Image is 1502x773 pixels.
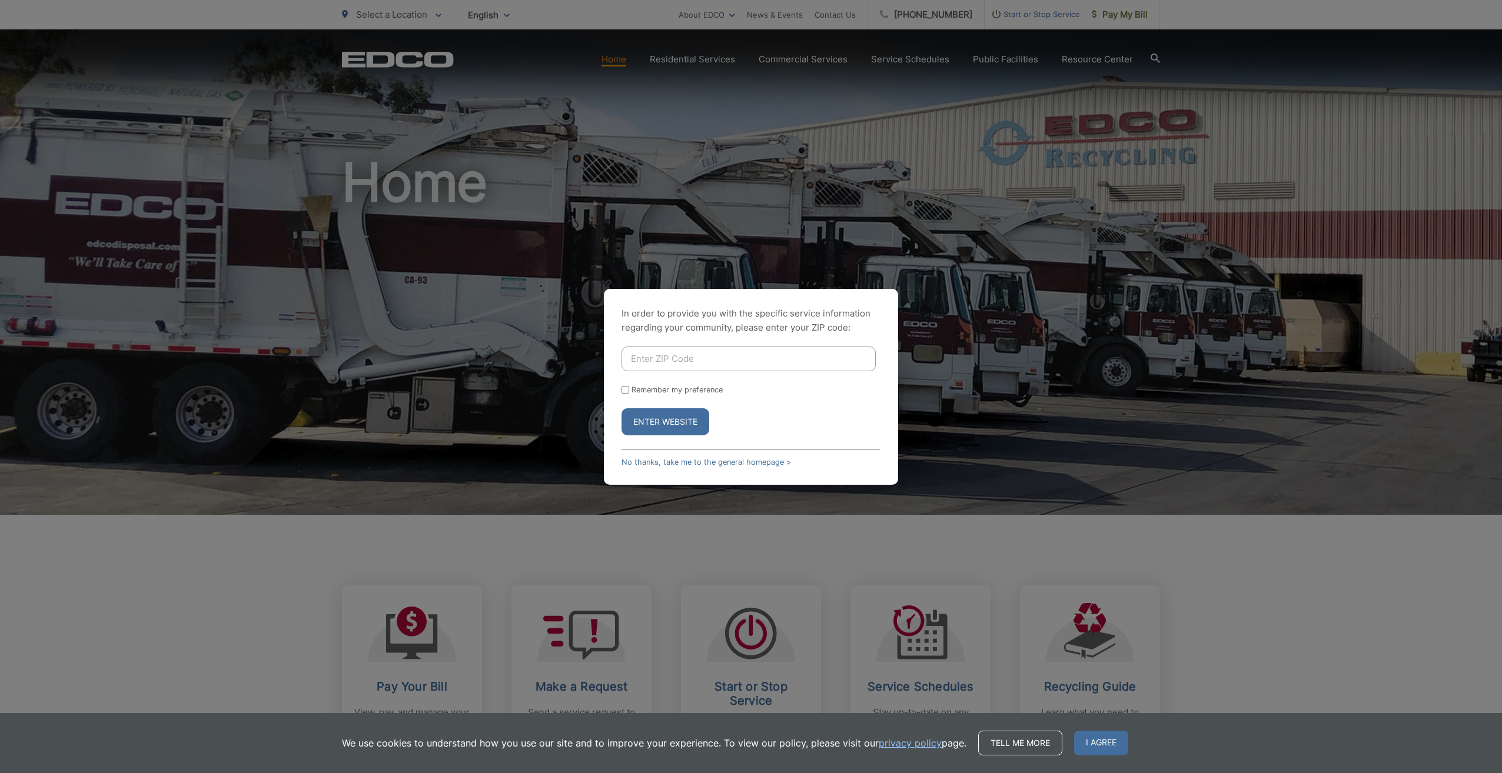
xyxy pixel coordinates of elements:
p: In order to provide you with the specific service information regarding your community, please en... [622,306,880,335]
a: No thanks, take me to the general homepage > [622,458,791,467]
label: Remember my preference [632,385,723,394]
a: privacy policy [879,736,942,750]
a: Tell me more [978,731,1062,755]
input: Enter ZIP Code [622,346,876,371]
button: Enter Website [622,408,709,435]
p: We use cookies to understand how you use our site and to improve your experience. To view our pol... [342,736,966,750]
span: I agree [1074,731,1128,755]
